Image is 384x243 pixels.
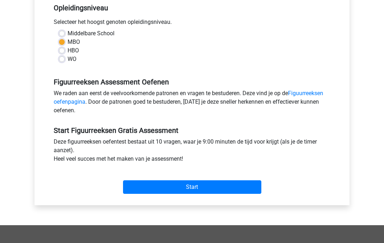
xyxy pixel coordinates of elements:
div: Selecteer het hoogst genoten opleidingsniveau. [48,18,336,30]
input: Start [123,181,261,194]
label: HBO [68,47,79,55]
div: We raden aan eerst de veelvoorkomende patronen en vragen te bestuderen. Deze vind je op de . Door... [48,89,336,118]
label: MBO [68,38,80,47]
label: Middelbare School [68,30,114,38]
h5: Figuurreeksen Assessment Oefenen [54,78,330,87]
label: WO [68,55,76,64]
h5: Start Figuurreeksen Gratis Assessment [54,126,330,135]
h5: Opleidingsniveau [54,1,330,15]
div: Deze figuurreeksen oefentest bestaat uit 10 vragen, waar je 9:00 minuten de tijd voor krijgt (als... [48,138,336,166]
